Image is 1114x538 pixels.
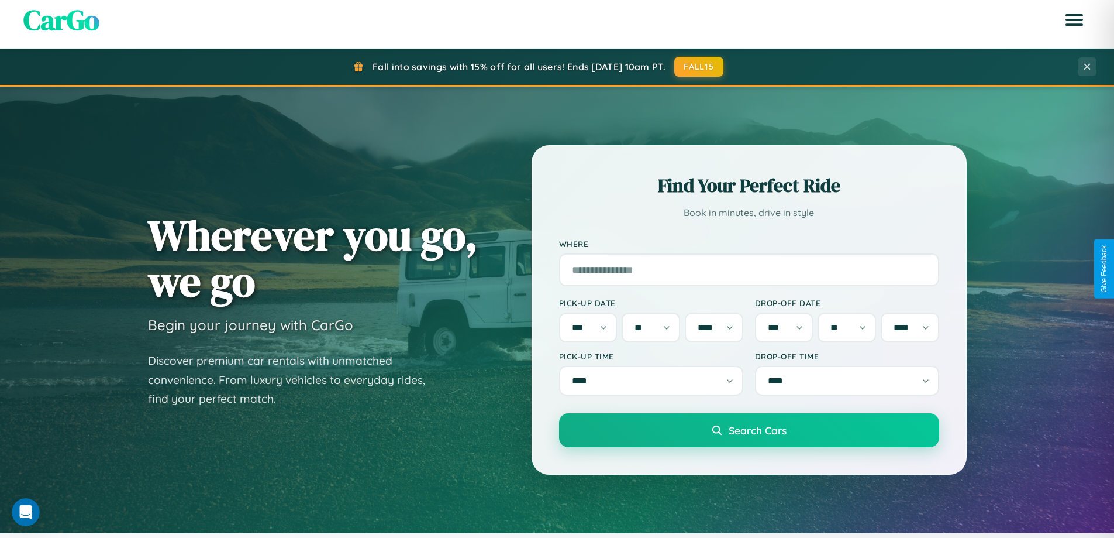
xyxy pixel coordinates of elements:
[755,351,939,361] label: Drop-off Time
[12,498,40,526] iframe: Intercom live chat
[148,212,478,304] h1: Wherever you go, we go
[729,424,787,437] span: Search Cars
[559,298,743,308] label: Pick-up Date
[674,57,723,77] button: FALL15
[23,1,99,39] span: CarGo
[559,413,939,447] button: Search Cars
[1100,245,1108,293] div: Give Feedback
[148,351,440,409] p: Discover premium car rentals with unmatched convenience. From luxury vehicles to everyday rides, ...
[755,298,939,308] label: Drop-off Date
[373,61,665,73] span: Fall into savings with 15% off for all users! Ends [DATE] 10am PT.
[559,351,743,361] label: Pick-up Time
[148,316,353,334] h3: Begin your journey with CarGo
[559,204,939,221] p: Book in minutes, drive in style
[1058,4,1091,36] button: Open menu
[559,173,939,198] h2: Find Your Perfect Ride
[559,239,939,249] label: Where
